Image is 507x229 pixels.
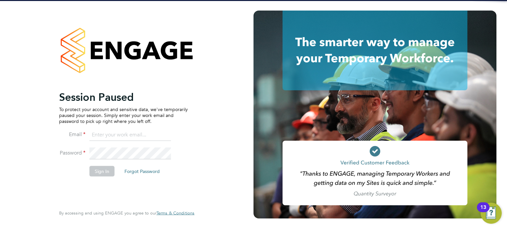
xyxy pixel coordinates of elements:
[59,90,188,103] h2: Session Paused
[481,203,502,224] button: Open Resource Center, 13 new notifications
[89,129,171,141] input: Enter your work email...
[156,210,194,216] span: Terms & Conditions
[119,166,165,176] button: Forgot Password
[59,131,85,138] label: Email
[480,207,486,216] div: 13
[59,149,85,156] label: Password
[156,211,194,216] a: Terms & Conditions
[89,166,115,176] button: Sign In
[59,106,188,124] p: To protect your account and sensitive data, we've temporarily paused your session. Simply enter y...
[59,210,194,216] span: By accessing and using ENGAGE you agree to our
